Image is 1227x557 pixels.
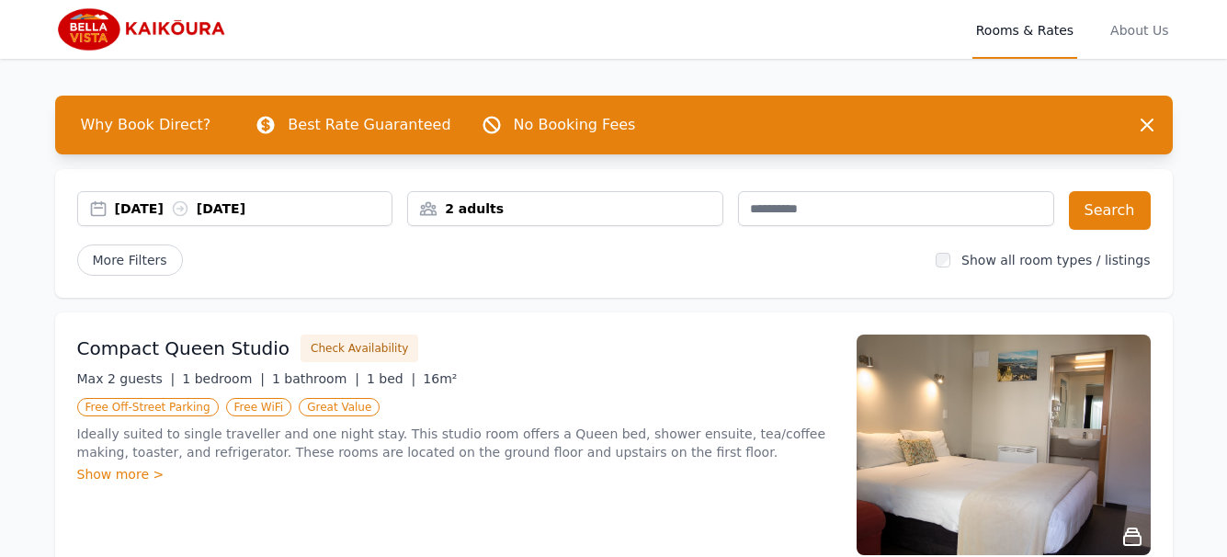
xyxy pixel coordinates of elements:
div: Show more > [77,465,835,483]
span: 1 bathroom | [272,371,359,386]
span: Free WiFi [226,398,292,416]
label: Show all room types / listings [961,253,1150,267]
button: Check Availability [301,335,418,362]
span: Great Value [299,398,380,416]
div: [DATE] [DATE] [115,199,392,218]
span: 16m² [423,371,457,386]
img: Bella Vista Kaikoura [55,7,232,51]
button: Search [1069,191,1151,230]
span: Free Off-Street Parking [77,398,219,416]
span: 1 bed | [367,371,415,386]
p: Best Rate Guaranteed [288,114,450,136]
p: No Booking Fees [514,114,636,136]
span: Max 2 guests | [77,371,176,386]
span: More Filters [77,244,183,276]
span: Why Book Direct? [66,107,226,143]
h3: Compact Queen Studio [77,335,290,361]
p: Ideally suited to single traveller and one night stay. This studio room offers a Queen bed, showe... [77,425,835,461]
div: 2 adults [408,199,722,218]
span: 1 bedroom | [182,371,265,386]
